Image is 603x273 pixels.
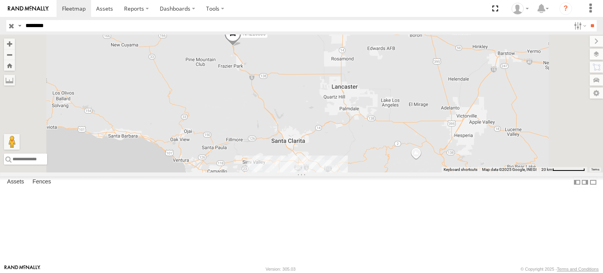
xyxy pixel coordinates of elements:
[590,88,603,99] label: Map Settings
[591,168,599,171] a: Terms
[3,177,28,188] label: Assets
[589,176,597,188] label: Hide Summary Table
[8,6,49,11] img: rand-logo.svg
[557,267,599,271] a: Terms and Conditions
[541,167,552,172] span: 20 km
[4,265,40,273] a: Visit our Website
[266,267,296,271] div: Version: 305.03
[571,20,588,31] label: Search Filter Options
[581,176,589,188] label: Dock Summary Table to the Right
[521,267,599,271] div: © Copyright 2025 -
[509,3,532,15] div: Zulema McIntosch
[482,167,537,172] span: Map data ©2025 Google, INEGI
[16,20,23,31] label: Search Query
[4,49,15,60] button: Zoom out
[29,177,55,188] label: Fences
[4,38,15,49] button: Zoom in
[559,2,572,15] i: ?
[539,167,587,172] button: Map Scale: 20 km per 79 pixels
[4,75,15,86] label: Measure
[4,60,15,71] button: Zoom Home
[444,167,477,172] button: Keyboard shortcuts
[4,134,20,150] button: Drag Pegman onto the map to open Street View
[243,31,266,37] span: NHZ10856
[573,176,581,188] label: Dock Summary Table to the Left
